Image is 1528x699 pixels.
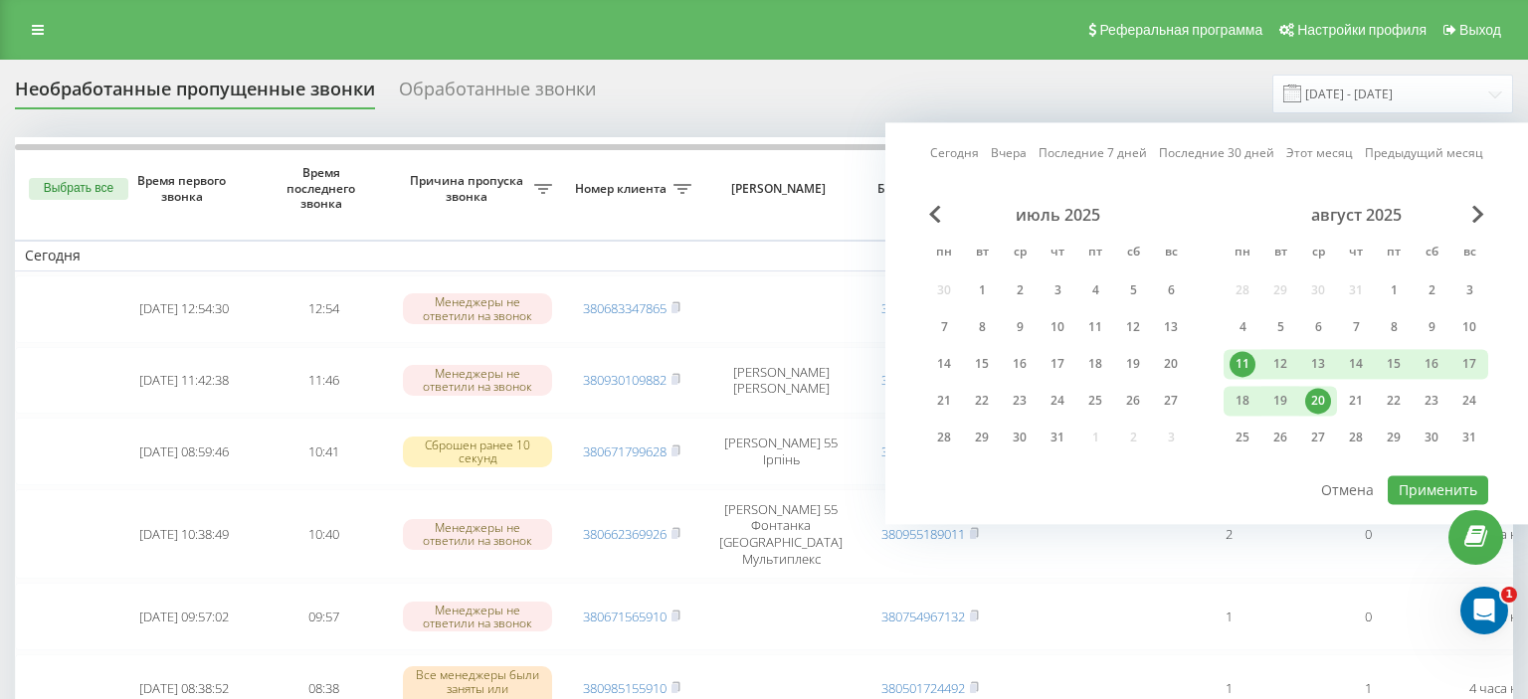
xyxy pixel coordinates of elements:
div: 8 [1381,314,1407,340]
div: вс 6 июля 2025 г. [1152,275,1190,305]
iframe: Intercom live chat [1460,587,1508,634]
div: вт 1 июля 2025 г. [963,275,1001,305]
abbr: пятница [1379,239,1409,268]
div: 18 [1230,388,1255,414]
div: пт 8 авг. 2025 г. [1375,312,1413,342]
td: 10:41 [254,418,393,485]
td: 2 [1159,489,1298,579]
abbr: суббота [1118,239,1148,268]
div: 21 [1343,388,1369,414]
div: пт 15 авг. 2025 г. [1375,349,1413,379]
div: пт 11 июля 2025 г. [1076,312,1114,342]
a: Сегодня [930,144,979,163]
div: вс 31 авг. 2025 г. [1450,423,1488,452]
div: 1 [969,277,995,303]
div: 13 [1305,351,1331,377]
button: Выбрать все [29,178,128,200]
div: вт 12 авг. 2025 г. [1261,349,1299,379]
div: чт 28 авг. 2025 г. [1337,423,1375,452]
span: 1 [1501,587,1517,603]
div: 15 [969,351,995,377]
abbr: среда [1005,239,1035,268]
div: 9 [1007,314,1033,340]
div: 3 [1045,277,1070,303]
a: 380955189011 [881,525,965,543]
div: 10 [1045,314,1070,340]
div: вс 3 авг. 2025 г. [1450,275,1488,305]
td: 0 [1298,489,1437,579]
div: чт 7 авг. 2025 г. [1337,312,1375,342]
div: вс 13 июля 2025 г. [1152,312,1190,342]
div: 30 [1419,425,1444,450]
td: [DATE] 09:57:02 [114,583,254,650]
div: 31 [1045,425,1070,450]
div: 16 [1007,351,1033,377]
div: 28 [931,425,957,450]
div: 8 [969,314,995,340]
abbr: четверг [1341,239,1371,268]
a: Вчера [991,144,1027,163]
div: 20 [1305,388,1331,414]
div: 29 [1381,425,1407,450]
div: вт 29 июля 2025 г. [963,423,1001,452]
div: пт 22 авг. 2025 г. [1375,386,1413,416]
span: Время последнего звонка [270,165,377,212]
td: 09:57 [254,583,393,650]
div: 11 [1230,351,1255,377]
abbr: понедельник [1228,239,1257,268]
div: чт 24 июля 2025 г. [1039,386,1076,416]
div: 25 [1230,425,1255,450]
div: 29 [969,425,995,450]
div: 26 [1267,425,1293,450]
td: 1 [1159,583,1298,650]
div: вт 5 авг. 2025 г. [1261,312,1299,342]
div: 3 [1456,277,1482,303]
td: [DATE] 11:42:38 [114,347,254,415]
div: сб 12 июля 2025 г. [1114,312,1152,342]
a: Последние 7 дней [1039,144,1147,163]
div: сб 9 авг. 2025 г. [1413,312,1450,342]
div: 11 [1082,314,1108,340]
div: 4 [1082,277,1108,303]
div: чт 31 июля 2025 г. [1039,423,1076,452]
abbr: воскресенье [1156,239,1186,268]
span: Бизнес номер [870,181,972,197]
a: 380985155910 [583,679,667,697]
div: 19 [1120,351,1146,377]
div: ср 20 авг. 2025 г. [1299,386,1337,416]
td: [PERSON_NAME] [PERSON_NAME] [701,347,860,415]
a: Этот месяц [1286,144,1353,163]
a: 380930109882 [583,371,667,389]
abbr: вторник [1265,239,1295,268]
div: пн 25 авг. 2025 г. [1224,423,1261,452]
td: 0 [1298,583,1437,650]
div: пн 18 авг. 2025 г. [1224,386,1261,416]
a: 380683347865 [583,299,667,317]
div: сб 26 июля 2025 г. [1114,386,1152,416]
div: Необработанные пропущенные звонки [15,79,375,109]
span: Номер клиента [572,181,673,197]
div: август 2025 [1224,205,1488,225]
div: 7 [931,314,957,340]
div: ср 23 июля 2025 г. [1001,386,1039,416]
div: пн 21 июля 2025 г. [925,386,963,416]
div: 10 [1456,314,1482,340]
span: Время первого звонка [130,173,238,204]
div: 16 [1419,351,1444,377]
div: 17 [1045,351,1070,377]
abbr: среда [1303,239,1333,268]
span: Настройки профиля [1297,22,1427,38]
div: 14 [1343,351,1369,377]
span: Реферальная программа [1099,22,1262,38]
td: 12:54 [254,275,393,343]
a: 380662369926 [583,525,667,543]
div: 25 [1082,388,1108,414]
div: 24 [1045,388,1070,414]
td: [DATE] 12:54:30 [114,275,254,343]
span: Next Month [1472,205,1484,223]
div: Менеджеры не ответили на звонок [403,519,552,549]
div: 24 [1456,388,1482,414]
div: 28 [1343,425,1369,450]
div: 23 [1419,388,1444,414]
div: чт 10 июля 2025 г. [1039,312,1076,342]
